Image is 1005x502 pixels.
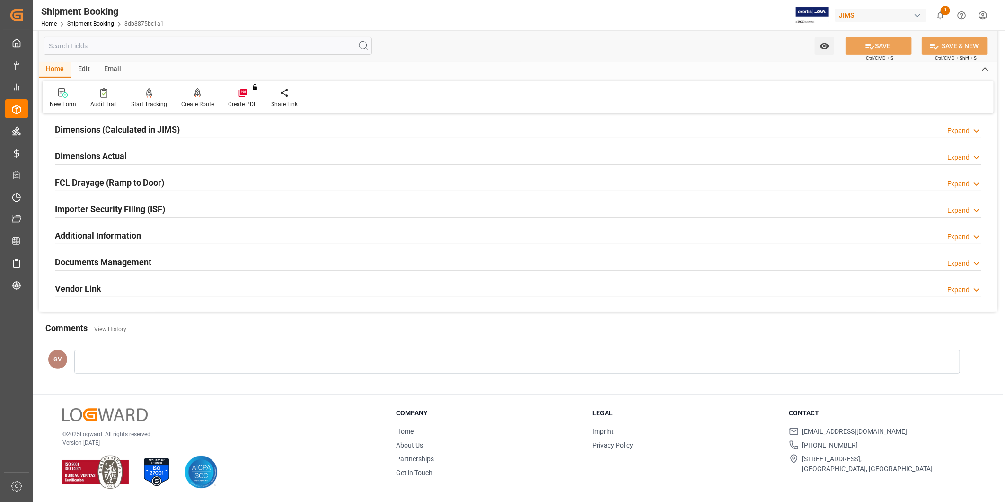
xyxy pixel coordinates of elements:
[866,54,893,62] span: Ctrl/CMD + S
[45,322,88,334] h2: Comments
[55,282,101,295] h2: Vendor Link
[396,428,414,435] a: Home
[41,4,164,18] div: Shipment Booking
[185,456,218,489] img: AICPA SOC
[50,100,76,108] div: New Form
[592,428,614,435] a: Imprint
[94,326,126,332] a: View History
[592,441,633,449] a: Privacy Policy
[947,232,970,242] div: Expand
[181,100,214,108] div: Create Route
[815,37,834,55] button: open menu
[592,408,777,418] h3: Legal
[935,54,977,62] span: Ctrl/CMD + Shift + S
[396,441,423,449] a: About Us
[62,439,372,447] p: Version [DATE]
[41,20,57,27] a: Home
[67,20,114,27] a: Shipment Booking
[941,6,950,15] span: 1
[71,62,97,78] div: Edit
[802,440,858,450] span: [PHONE_NUMBER]
[789,408,974,418] h3: Contact
[951,5,972,26] button: Help Center
[922,37,988,55] button: SAVE & NEW
[396,469,432,476] a: Get in Touch
[55,229,141,242] h2: Additional Information
[947,126,970,136] div: Expand
[62,408,148,422] img: Logward Logo
[55,123,180,136] h2: Dimensions (Calculated in JIMS)
[835,6,930,24] button: JIMS
[55,256,151,269] h2: Documents Management
[62,456,129,489] img: ISO 9001 & ISO 14001 Certification
[271,100,298,108] div: Share Link
[930,5,951,26] button: show 1 new notifications
[846,37,912,55] button: SAVE
[947,179,970,189] div: Expand
[796,7,829,24] img: Exertis%20JAM%20-%20Email%20Logo.jpg_1722504956.jpg
[62,430,372,439] p: © 2025 Logward. All rights reserved.
[947,152,970,162] div: Expand
[90,100,117,108] div: Audit Trail
[39,62,71,78] div: Home
[131,100,167,108] div: Start Tracking
[55,176,164,189] h2: FCL Drayage (Ramp to Door)
[44,37,372,55] input: Search Fields
[947,285,970,295] div: Expand
[802,454,933,474] span: [STREET_ADDRESS], [GEOGRAPHIC_DATA], [GEOGRAPHIC_DATA]
[140,456,173,489] img: ISO 27001 Certification
[55,203,165,215] h2: Importer Security Filing (ISF)
[947,206,970,215] div: Expand
[396,408,581,418] h3: Company
[54,356,62,363] span: GV
[835,9,926,22] div: JIMS
[55,150,127,162] h2: Dimensions Actual
[396,455,434,463] a: Partnerships
[97,62,128,78] div: Email
[802,427,908,437] span: [EMAIL_ADDRESS][DOMAIN_NAME]
[947,259,970,269] div: Expand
